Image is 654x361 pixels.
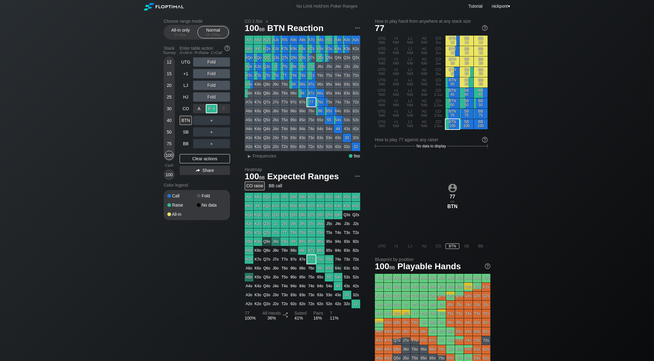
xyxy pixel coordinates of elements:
div: 88 [298,89,307,98]
div: BTN 75 [446,109,459,119]
div: T9o [280,80,289,89]
div: 75s [325,98,333,107]
div: 87o [298,98,307,107]
div: C [218,104,230,113]
img: help.32db89a4.svg [484,263,491,270]
div: BTN 30 [446,77,459,87]
div: +1 fold [389,98,403,108]
div: UTG fold [375,36,389,46]
div: 92s [352,80,360,89]
div: 84s [334,89,342,98]
div: CO 2 [431,77,445,87]
div: 12 – 100 [200,33,226,37]
div: A2s [352,36,360,44]
div: SB 100 [460,119,473,129]
div: 97s [307,80,316,89]
div: J4o [271,125,280,133]
div: K9s [289,45,298,53]
div: Call [167,194,197,198]
div: SB 25 [460,67,473,77]
img: help.32db89a4.svg [481,25,488,31]
span: bb [438,82,441,86]
div: 82s [352,89,360,98]
h2: Choose range mode [164,19,230,24]
div: KQo [254,53,262,62]
div: Fold [193,57,230,67]
div: 96o [289,107,298,115]
div: A9s [289,36,298,44]
div: T6o [280,107,289,115]
div: 43s [343,125,351,133]
div: 25 [165,92,174,102]
div: HJ [180,92,192,102]
div: 93o [289,134,298,142]
div: A4s [334,36,342,44]
div: QQ [263,53,271,62]
div: 63o [316,134,325,142]
div: Fold [193,92,230,102]
span: » [263,19,271,24]
div: SB 20 [460,56,473,67]
div: CO [180,104,192,113]
div: UTG [180,57,192,67]
div: LJ fold [403,109,417,119]
div: +1 fold [389,36,403,46]
div: K4s [334,45,342,53]
div: AKs [254,36,262,44]
div: T9s [289,71,298,80]
span: bb [258,19,262,24]
div: J6s [316,62,325,71]
div: KJo [254,62,262,71]
div: 83s [343,89,351,98]
span: bb [439,92,443,97]
div: J7o [271,98,280,107]
div: AJs [271,36,280,44]
div: Q8o [263,89,271,98]
div: 84o [298,125,307,133]
div: QJs [271,53,280,62]
div: +1 fold [389,119,403,129]
div: T8s [298,71,307,80]
div: KQs [263,45,271,53]
span: ✕ [211,107,215,110]
div: HJ fold [417,36,431,46]
div: 50 [165,127,174,137]
img: help.32db89a4.svg [224,45,231,52]
div: Q3o [263,134,271,142]
div: T4s [334,71,342,80]
div: LJ fold [403,119,417,129]
div: Enter table action [180,43,230,57]
div: 96s [316,80,325,89]
div: UTG fold [375,98,389,108]
div: SB 75 [460,109,473,119]
div: UTG fold [375,67,389,77]
span: bb [439,124,443,128]
div: SB 40 [460,88,473,98]
div: SB 50 [460,98,473,108]
div: +1 fold [389,67,403,77]
div: All-in only [166,26,195,38]
div: 20 [165,81,174,90]
span: bb [183,33,186,37]
div: K3o [254,134,262,142]
span: BTN Reaction [266,24,325,34]
div: AQs [263,36,271,44]
span: 100 [244,24,266,34]
div: A5o [245,116,253,124]
div: 15 [165,69,174,78]
div: LJ fold [403,46,417,56]
div: 93s [343,80,351,89]
div: BTN 40 [446,88,459,98]
div: 85o [298,116,307,124]
div: 86s [316,89,325,98]
div: +1 fold [389,56,403,67]
div: BB 30 [474,77,488,87]
div: +1 fold [389,88,403,98]
div: ＋ [193,127,230,137]
div: 64s [334,107,342,115]
div: K8o [254,89,262,98]
img: ellipsis.fd386fe8.svg [354,25,361,31]
div: A7s [307,36,316,44]
div: J5s [325,62,333,71]
span: bb [439,113,443,118]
